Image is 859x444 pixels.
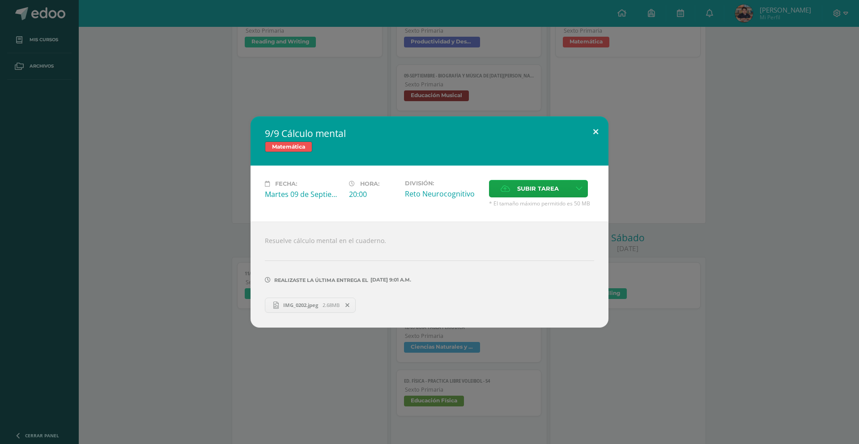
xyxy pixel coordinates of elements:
span: Subir tarea [517,180,559,197]
span: Realizaste la última entrega el [274,277,368,283]
div: 20:00 [349,189,398,199]
div: Resuelve cálculo mental en el cuaderno. [251,222,608,327]
span: * El tamaño máximo permitido es 50 MB [489,200,594,207]
span: IMG_0202.jpeg [279,302,323,308]
span: Hora: [360,180,379,187]
span: Remover entrega [340,300,355,310]
div: Martes 09 de Septiembre [265,189,342,199]
h2: 9/9 Cálculo mental [265,127,594,140]
button: Close (Esc) [583,116,608,147]
div: Reto Neurocognitivo [405,189,482,199]
a: IMG_0202.jpeg 2.68MB [265,298,356,313]
span: Matemática [265,141,312,152]
span: Fecha: [275,180,297,187]
span: 2.68MB [323,302,340,308]
label: División: [405,180,482,187]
